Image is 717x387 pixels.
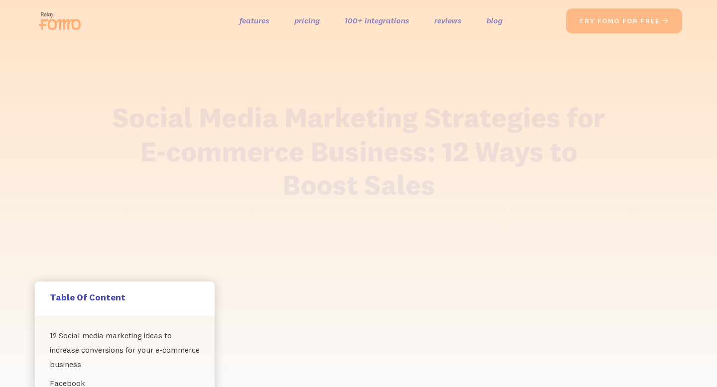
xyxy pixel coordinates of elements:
h1: Social Media Marketing Strategies for E-commerce Business: 12 Ways to Boost Sales [112,100,605,201]
a: reviews [434,13,462,28]
a: features [239,13,269,28]
a: blog [486,13,502,28]
a: 100+ integrations [345,13,409,28]
h5: Table Of Content [50,291,200,303]
span:  [662,16,670,25]
a: try fomo for free [566,8,682,33]
a: 12 Social media marketing ideas to increase conversions for your e-commerce business [50,326,200,374]
a: pricing [294,13,320,28]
